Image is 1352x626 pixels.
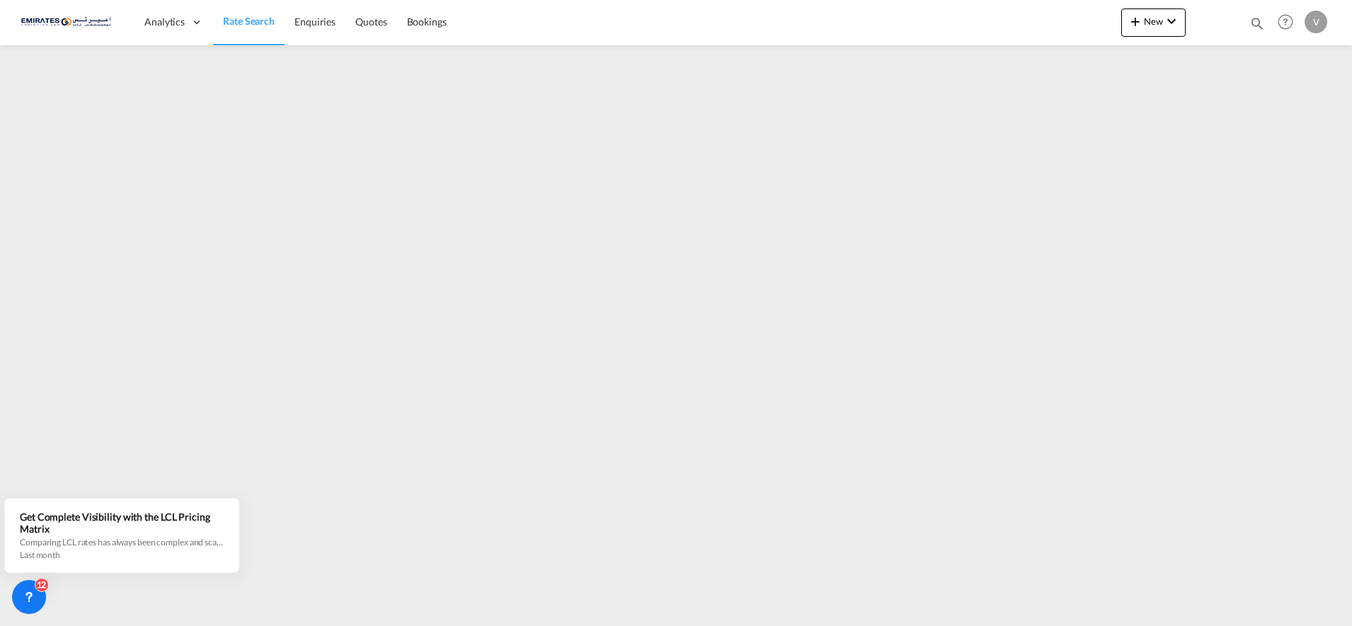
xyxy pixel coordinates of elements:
[144,15,185,29] span: Analytics
[1249,16,1265,31] md-icon: icon-magnify
[1121,8,1186,37] button: icon-plus 400-fgNewicon-chevron-down
[1127,13,1144,30] md-icon: icon-plus 400-fg
[1127,16,1180,27] span: New
[1163,13,1180,30] md-icon: icon-chevron-down
[1273,10,1305,35] div: Help
[223,15,275,27] span: Rate Search
[21,6,117,38] img: c67187802a5a11ec94275b5db69a26e6.png
[355,16,386,28] span: Quotes
[1305,11,1327,33] div: V
[294,16,336,28] span: Enquiries
[1249,16,1265,37] div: icon-magnify
[407,16,447,28] span: Bookings
[1273,10,1297,34] span: Help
